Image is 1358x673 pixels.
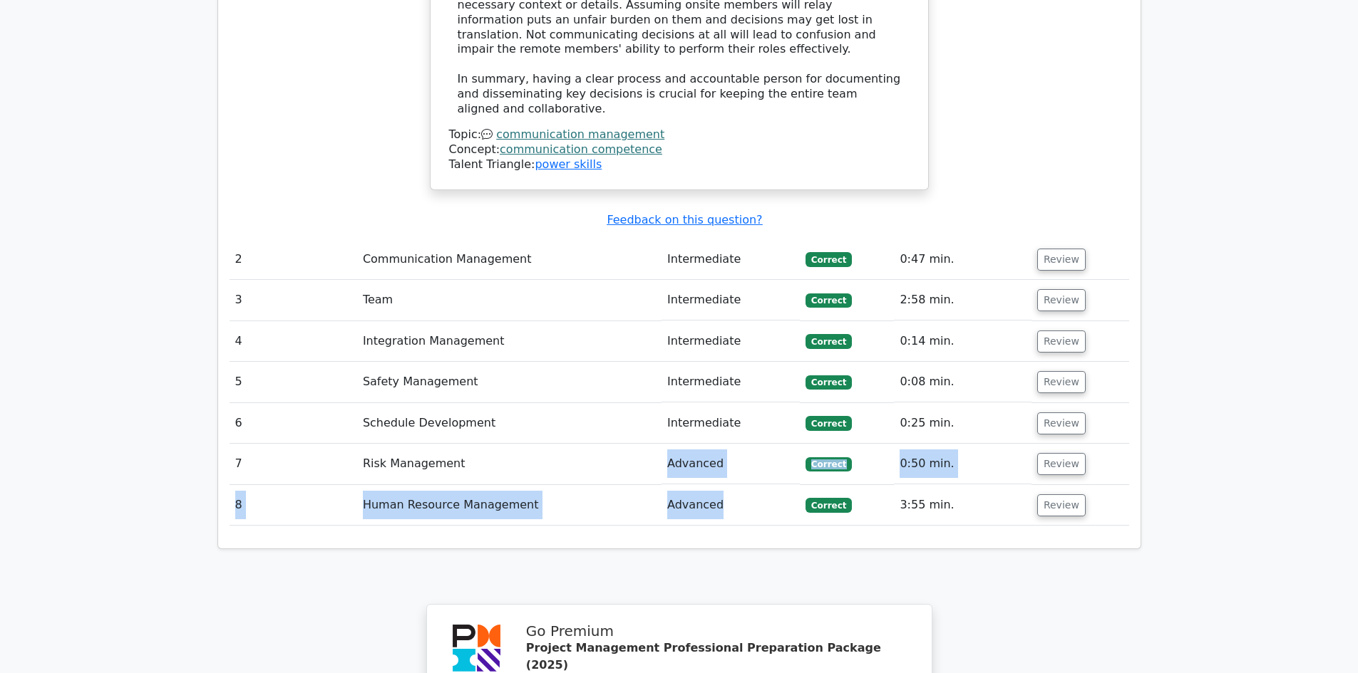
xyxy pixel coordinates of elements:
[500,142,662,156] a: communication competence
[806,416,852,430] span: Correct
[357,280,662,320] td: Team
[662,485,800,526] td: Advanced
[449,142,910,157] div: Concept:
[230,444,357,484] td: 7
[806,252,852,266] span: Correct
[449,127,910,172] div: Talent Triangle:
[806,457,852,471] span: Correct
[894,403,1031,444] td: 0:25 min.
[357,485,662,526] td: Human Resource Management
[1037,494,1086,516] button: Review
[662,362,800,402] td: Intermediate
[1037,371,1086,393] button: Review
[1037,249,1086,271] button: Review
[894,485,1031,526] td: 3:55 min.
[806,498,852,512] span: Correct
[230,280,357,320] td: 3
[230,321,357,362] td: 4
[357,239,662,280] td: Communication Management
[806,293,852,308] span: Correct
[662,280,800,320] td: Intermediate
[357,362,662,402] td: Safety Management
[357,403,662,444] td: Schedule Development
[894,362,1031,402] td: 0:08 min.
[357,321,662,362] td: Integration Management
[607,213,762,226] a: Feedback on this question?
[894,280,1031,320] td: 2:58 min.
[662,321,800,362] td: Intermediate
[1037,289,1086,311] button: Review
[230,403,357,444] td: 6
[662,403,800,444] td: Intermediate
[662,239,800,280] td: Intermediate
[894,239,1031,280] td: 0:47 min.
[449,127,910,142] div: Topic:
[806,375,852,390] span: Correct
[1037,412,1086,434] button: Review
[357,444,662,484] td: Risk Management
[894,321,1031,362] td: 0:14 min.
[1037,453,1086,475] button: Review
[894,444,1031,484] td: 0:50 min.
[230,239,357,280] td: 2
[662,444,800,484] td: Advanced
[230,485,357,526] td: 8
[535,157,602,171] a: power skills
[496,127,664,141] a: communication management
[1037,330,1086,353] button: Review
[806,334,852,348] span: Correct
[230,362,357,402] td: 5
